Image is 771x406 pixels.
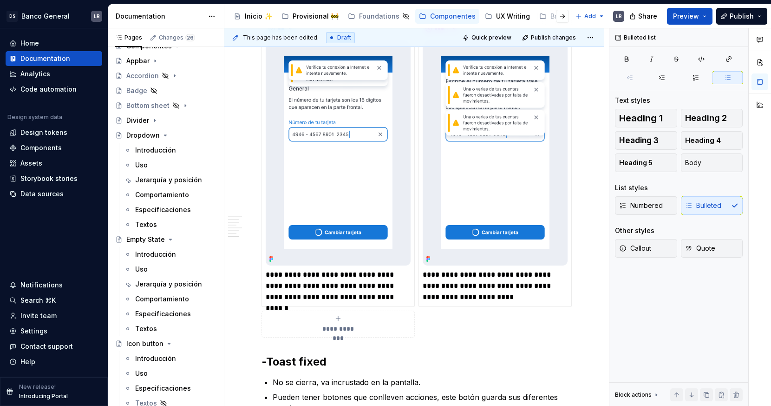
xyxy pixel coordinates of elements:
div: Componentes [430,12,476,21]
a: Accordion [111,68,220,83]
h2: -Toast fixed [261,354,567,369]
span: Preview [673,12,699,21]
span: Quick preview [471,34,511,41]
button: Preview [667,8,712,25]
a: Icon button [111,336,220,351]
button: Search ⌘K [6,293,102,308]
a: Assets [6,156,102,171]
a: Especificaciones [120,306,220,321]
div: Divider [126,116,149,125]
div: Design tokens [20,128,67,137]
a: Introducción [120,143,220,158]
p: Introducing Portal [19,393,68,400]
a: Analytics [6,67,102,81]
span: This page has been edited. [243,34,319,41]
a: Invite team [6,308,102,323]
div: Settings [20,326,47,336]
a: Provisional 🚧 [278,9,342,24]
a: Empty State [111,232,220,247]
a: Code automation [6,82,102,97]
button: Callout [615,239,677,258]
a: Foundations [344,9,413,24]
div: List styles [615,183,648,193]
a: Brand [536,9,583,24]
div: Textos [135,220,157,229]
span: Callout [619,244,651,253]
a: Design tokens [6,125,102,140]
a: Bottom sheet [111,98,220,113]
p: New release! [19,383,56,391]
a: Dropdown [111,128,220,143]
div: Search ⌘K [20,296,56,305]
a: Comportamiento [120,292,220,306]
button: Heading 1 [615,109,677,127]
div: Documentation [116,12,203,21]
div: Components [20,143,62,153]
span: Draft [337,34,351,41]
div: Especificaciones [135,309,191,319]
button: Add [573,10,608,23]
p: No se cierra, va incrustado en la pantalla. [273,377,567,388]
div: Contact support [20,342,73,351]
span: Heading 4 [685,136,721,145]
a: Textos [120,217,220,232]
a: Components [6,140,102,155]
div: Comportamiento [135,190,189,200]
a: Divider [111,113,220,128]
a: Introducción [120,247,220,262]
span: Quote [685,244,715,253]
button: Numbered [615,196,677,215]
a: Jerarquía y posición [120,173,220,187]
div: Empty State [126,235,165,244]
button: Heading 2 [681,109,743,127]
button: Quick preview [460,31,516,44]
span: Numbered [619,201,663,210]
div: Comportamiento [135,294,189,304]
div: Foundations [359,12,399,21]
div: Other styles [615,226,654,235]
div: Notifications [20,280,63,290]
div: Textos [135,324,157,333]
a: Uso [120,158,220,173]
a: Jerarquía y posición [120,277,220,292]
div: Storybook stories [20,174,78,183]
span: Heading 5 [619,158,653,167]
div: Data sources [20,189,64,199]
div: Changes [159,34,195,41]
a: Documentation [6,51,102,66]
div: Especificaciones [135,205,191,214]
div: Banco General [21,12,70,21]
div: Introducción [135,250,176,259]
a: Settings [6,324,102,339]
div: Code automation [20,85,77,94]
a: Data sources [6,186,102,201]
div: Badge [126,86,147,95]
span: Publish changes [531,34,576,41]
div: Home [20,39,39,48]
img: 3d6e1543-8c6c-4d9c-8bbc-380515be8934.png [266,39,411,266]
a: UX Writing [481,9,534,24]
div: UX Writing [496,12,530,21]
div: Page tree [230,7,571,26]
a: Especificaciones [120,202,220,217]
span: Share [638,12,657,21]
a: Introducción [120,351,220,366]
span: 26 [185,34,195,41]
div: Documentation [20,54,70,63]
div: Jerarquía y posición [135,280,202,289]
a: Home [6,36,102,51]
span: Heading 3 [619,136,659,145]
div: Appbar [126,56,150,66]
a: Especificaciones [120,381,220,396]
div: Accordion [126,71,159,80]
a: Uso [120,366,220,381]
button: Heading 3 [615,131,677,150]
a: Textos [120,321,220,336]
button: Publish changes [519,31,580,44]
div: Dropdown [126,131,160,140]
div: Inicio ✨ [245,12,272,21]
div: Invite team [20,311,57,320]
div: Bottom sheet [126,101,170,110]
a: Inicio ✨ [230,9,276,24]
div: Analytics [20,69,50,79]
